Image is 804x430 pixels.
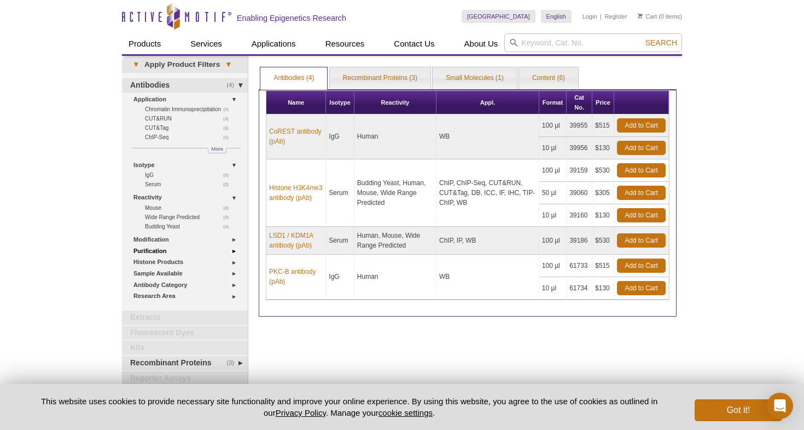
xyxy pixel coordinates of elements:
[592,114,614,137] td: $515
[223,123,235,133] span: (1)
[133,290,241,302] a: Research Area
[541,10,572,23] a: English
[617,141,666,155] a: Add to Cart
[223,222,235,231] span: (1)
[433,67,516,89] a: Small Molecules (1)
[642,38,680,48] button: Search
[22,395,677,418] p: This website uses cookies to provide necessary site functionality and improve your online experie...
[145,105,235,114] a: (2)Chromatin Immunoprecipitation
[220,60,237,70] span: ▾
[539,204,567,227] td: 10 µl
[326,114,354,159] td: IgG
[145,213,235,222] a: (2)Wide Range Predicted
[436,255,539,300] td: WB
[539,159,567,182] td: 100 µl
[567,277,592,300] td: 61734
[592,91,614,114] th: Price
[226,356,240,370] span: (3)
[223,213,235,222] span: (2)
[539,277,567,300] td: 10 µl
[145,123,235,133] a: (1)CUT&Tag
[539,227,567,255] td: 100 µl
[145,180,235,189] a: (2)Serum
[223,114,235,123] span: (1)
[539,91,567,114] th: Format
[122,33,167,54] a: Products
[127,60,144,70] span: ▾
[539,182,567,204] td: 50 µl
[617,208,666,222] a: Add to Cart
[122,356,248,370] a: (3)Recombinant Proteins
[269,183,323,203] a: Histone H3K4me3 antibody (pAb)
[617,281,666,295] a: Add to Cart
[326,227,354,255] td: Serum
[266,91,326,114] th: Name
[122,371,248,386] a: Reporter Assays
[245,33,302,54] a: Applications
[582,13,597,20] a: Login
[567,137,592,159] td: 39956
[276,408,326,417] a: Privacy Policy
[269,127,323,146] a: CoREST antibody (pAb)
[122,56,248,73] a: ▾Apply Product Filters▾
[319,33,371,54] a: Resources
[269,267,323,286] a: PKC-B antibody (pAb)
[133,279,241,291] a: Antibody Category
[592,182,614,204] td: $305
[592,204,614,227] td: $130
[184,33,229,54] a: Services
[592,277,614,300] td: $130
[133,245,241,257] a: Purification
[458,33,505,54] a: About Us
[330,67,430,89] a: Recombinant Proteins (3)
[567,114,592,137] td: 39955
[326,91,354,114] th: Isotype
[354,255,436,300] td: Human
[326,159,354,227] td: Serum
[122,341,248,355] a: Kits
[592,255,614,277] td: $515
[223,203,235,213] span: (2)
[436,91,539,114] th: Appl.
[133,268,241,279] a: Sample Available
[695,399,782,421] button: Got it!
[436,227,539,255] td: ChIP, IP, WB
[567,227,592,255] td: 39186
[519,67,578,89] a: Content (6)
[462,10,535,23] a: [GEOGRAPHIC_DATA]
[436,114,539,159] td: WB
[145,114,235,123] a: (1)CUT&RUN
[592,137,614,159] td: $130
[145,133,235,142] a: (1)ChIP-Seq
[638,10,682,23] li: (0 items)
[638,13,657,20] a: Cart
[223,180,235,189] span: (2)
[211,144,223,153] span: More
[592,159,614,182] td: $530
[122,311,248,325] a: Extracts
[145,203,235,213] a: (2)Mouse
[567,182,592,204] td: 39060
[378,408,433,417] button: cookie settings
[387,33,441,54] a: Contact Us
[645,38,677,47] span: Search
[567,159,592,182] td: 39159
[237,13,346,23] h2: Enabling Epigenetics Research
[617,233,666,248] a: Add to Cart
[269,231,323,250] a: LSD1 / KDM1A antibody (pAb)
[567,255,592,277] td: 61733
[592,227,614,255] td: $530
[133,159,241,171] a: Isotype
[226,78,240,93] span: (4)
[617,259,666,273] a: Add to Cart
[133,94,241,105] a: Application
[567,204,592,227] td: 39160
[638,13,643,19] img: Your Cart
[539,114,567,137] td: 100 µl
[354,227,436,255] td: Human, Mouse, Wide Range Predicted
[617,118,666,133] a: Add to Cart
[260,67,327,89] a: Antibodies (4)
[617,186,666,200] a: Add to Cart
[539,255,567,277] td: 100 µl
[567,91,592,114] th: Cat No.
